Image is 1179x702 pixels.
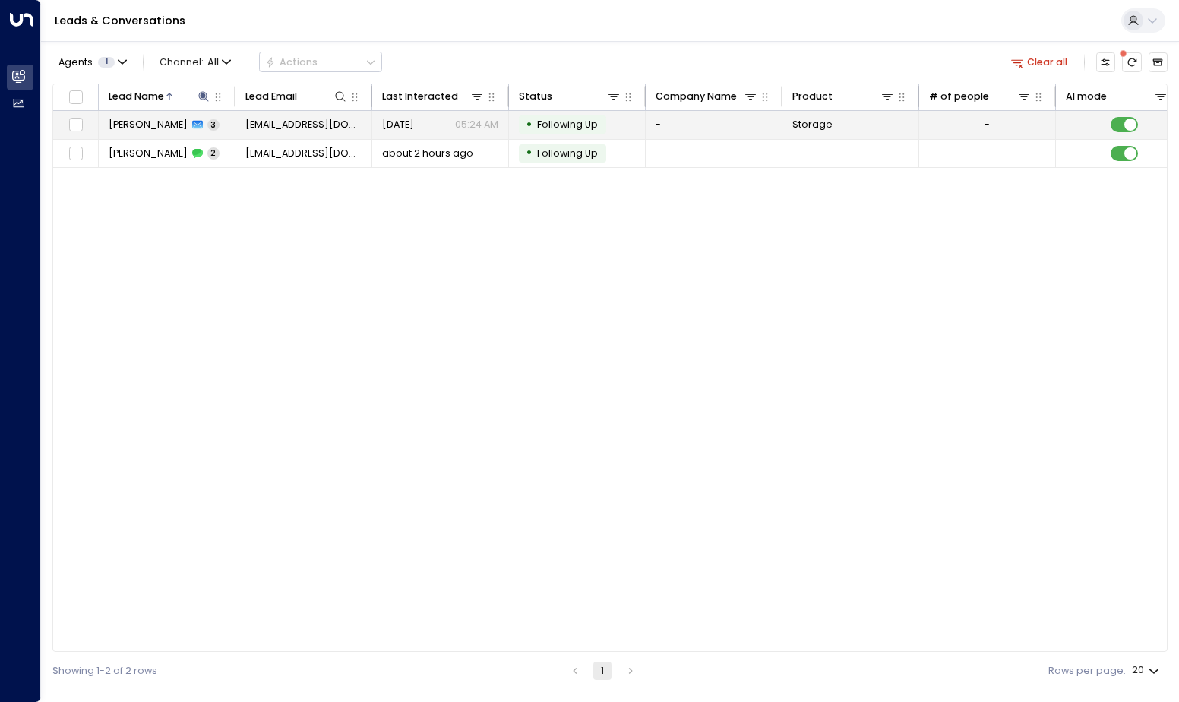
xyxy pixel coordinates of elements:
[455,118,498,131] p: 05:24 AM
[382,88,485,105] div: Last Interacted
[245,88,349,105] div: Lead Email
[109,88,212,105] div: Lead Name
[537,147,598,160] span: Following Up
[52,664,157,678] div: Showing 1-2 of 2 rows
[67,116,84,134] span: Toggle select row
[259,52,382,72] button: Actions
[109,88,164,105] div: Lead Name
[382,88,458,105] div: Last Interacted
[1048,664,1126,678] label: Rows per page:
[656,88,759,105] div: Company Name
[207,147,220,159] span: 2
[245,147,362,160] span: tyrkakamilona@gmail.com
[985,147,990,160] div: -
[245,118,362,131] span: tyrkakamilona@gmail.com
[519,88,622,105] div: Status
[526,113,533,137] div: •
[782,140,919,168] td: -
[1066,88,1107,105] div: AI mode
[593,662,612,680] button: page 1
[1066,88,1169,105] div: AI mode
[98,57,115,68] span: 1
[646,111,782,139] td: -
[154,52,236,71] button: Channel:All
[52,52,131,71] button: Agents1
[207,57,219,68] span: All
[382,118,414,131] span: Sep 15, 2025
[929,88,1032,105] div: # of people
[58,58,93,68] span: Agents
[1122,52,1141,71] span: There are new threads available. Refresh the grid to view the latest updates.
[109,147,188,160] span: Kamila Tyrka
[67,145,84,163] span: Toggle select row
[565,662,641,680] nav: pagination navigation
[207,119,220,131] span: 3
[382,147,473,160] span: about 2 hours ago
[1132,660,1162,681] div: 20
[792,88,896,105] div: Product
[526,141,533,165] div: •
[656,88,737,105] div: Company Name
[792,118,833,131] span: Storage
[67,88,84,106] span: Toggle select all
[646,140,782,168] td: -
[985,118,990,131] div: -
[55,13,185,28] a: Leads & Conversations
[537,118,598,131] span: Following Up
[265,56,318,68] div: Actions
[1006,52,1073,71] button: Clear all
[1149,52,1168,71] button: Archived Leads
[792,88,833,105] div: Product
[259,52,382,72] div: Button group with a nested menu
[154,52,236,71] span: Channel:
[929,88,989,105] div: # of people
[519,88,552,105] div: Status
[109,118,188,131] span: Kamila Tyrka
[245,88,297,105] div: Lead Email
[1096,52,1115,71] button: Customize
